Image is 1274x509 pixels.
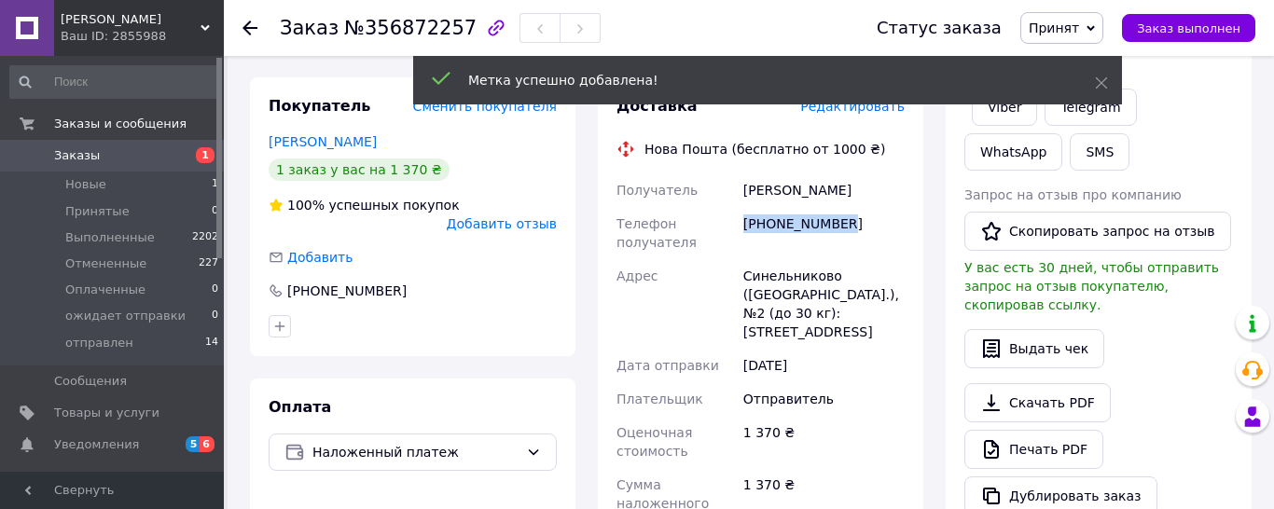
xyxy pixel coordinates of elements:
[205,335,218,351] span: 14
[740,349,908,382] div: [DATE]
[65,335,133,351] span: отправлен
[54,405,159,421] span: Товары и услуги
[740,382,908,416] div: Отправитель
[312,442,519,462] span: Наложенный платеж
[280,17,339,39] span: Заказ
[269,158,450,181] div: 1 заказ у вас на 1 370 ₴
[186,436,201,452] span: 5
[1029,21,1079,35] span: Принят
[640,140,890,158] div: Нова Пошта (бесплатно от 1000 ₴)
[65,255,146,272] span: Отмененные
[199,255,218,272] span: 227
[964,383,1111,422] a: Скачать PDF
[468,71,1048,89] div: Метка успешно добавлена!
[1070,133,1129,171] button: SMS
[964,187,1182,202] span: Запрос на отзыв про компанию
[616,358,719,373] span: Дата отправки
[287,198,325,213] span: 100%
[65,229,155,246] span: Выполненные
[740,416,908,468] div: 1 370 ₴
[269,97,370,115] span: Покупатель
[740,259,908,349] div: Синельниково ([GEOGRAPHIC_DATA].), №2 (до 30 кг): [STREET_ADDRESS]
[196,147,215,163] span: 1
[65,308,186,324] span: ожидает отправки
[200,436,215,452] span: 6
[964,430,1103,469] a: Печать PDF
[54,373,127,390] span: Сообщения
[212,308,218,324] span: 0
[242,19,257,37] div: Вернуться назад
[285,282,409,300] div: [PHONE_NUMBER]
[212,282,218,298] span: 0
[616,268,658,283] span: Адрес
[1122,14,1255,42] button: Заказ выполнен
[1137,21,1240,35] span: Заказ выполнен
[964,212,1231,251] button: Скопировать запрос на отзыв
[740,173,908,207] div: [PERSON_NAME]
[54,468,173,502] span: Показатели работы компании
[616,392,703,406] span: Плательщик
[65,282,145,298] span: Оплаченные
[616,183,698,198] span: Получатель
[616,216,697,250] span: Телефон получателя
[9,65,220,99] input: Поиск
[877,19,1002,37] div: Статус заказа
[54,436,139,453] span: Уведомления
[964,133,1062,171] a: WhatsApp
[964,260,1219,312] span: У вас есть 30 дней, чтобы отправить запрос на отзыв покупателю, скопировав ссылку.
[616,97,698,115] span: Доставка
[212,176,218,193] span: 1
[447,216,557,231] span: Добавить отзыв
[212,203,218,220] span: 0
[740,207,908,259] div: [PHONE_NUMBER]
[54,147,100,164] span: Заказы
[800,99,905,114] span: Редактировать
[269,398,331,416] span: Оплата
[344,17,477,39] span: №356872257
[65,203,130,220] span: Принятые
[192,229,218,246] span: 2202
[616,425,692,459] span: Оценочная стоимость
[54,116,187,132] span: Заказы и сообщения
[269,196,460,214] div: успешных покупок
[964,329,1104,368] button: Выдать чек
[65,176,106,193] span: Новые
[61,28,224,45] div: Ваш ID: 2855988
[61,11,201,28] span: HASKO аксессуары
[287,250,353,265] span: Добавить
[269,134,377,149] a: [PERSON_NAME]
